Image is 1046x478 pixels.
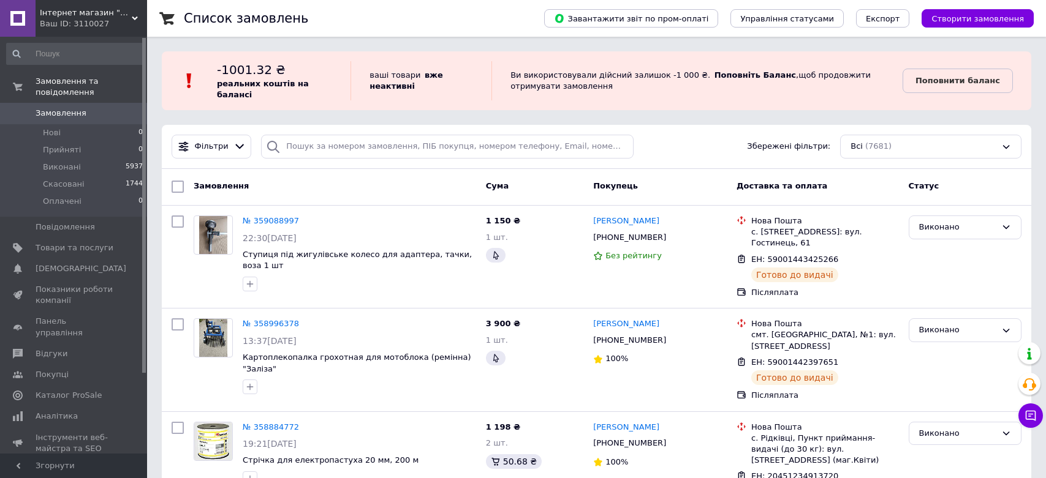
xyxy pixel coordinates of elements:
span: Прийняті [43,144,81,155]
div: с. Рідківці, Пункт приймання-видачі (до 30 кг): вул. [STREET_ADDRESS] (маг.Квіти) [751,433,899,466]
span: 5937 [126,162,143,173]
span: 2 шт. [486,438,508,447]
div: смт. [GEOGRAPHIC_DATA], №1: вул. [STREET_ADDRESS] [751,329,899,351]
b: реальних коштів на балансі [217,79,309,99]
input: Пошук за номером замовлення, ПІБ покупця, номером телефону, Email, номером накладної [261,135,634,159]
div: [PHONE_NUMBER] [591,230,669,245]
a: Фото товару [194,422,233,461]
div: Післяплата [751,287,899,298]
h1: Список замовлень [184,11,308,26]
a: Поповнити баланс [903,69,1013,93]
button: Завантажити звіт по пром-оплаті [544,9,718,28]
a: Фото товару [194,318,233,357]
span: 1 198 ₴ [486,422,520,431]
button: Експорт [856,9,910,28]
span: Замовлення [36,108,86,119]
span: Покупець [593,181,638,190]
a: Картоплекопалка грохотная для мотоблока (ремінна) "Заліза" [243,353,471,373]
span: Нові [43,127,61,138]
button: Створити замовлення [922,9,1034,28]
span: Всі [851,141,863,152]
span: Доставка та оплата [737,181,827,190]
span: [DEMOGRAPHIC_DATA] [36,263,126,274]
span: 1 150 ₴ [486,216,520,225]
b: вже неактивні [370,70,443,91]
div: Ваш ID: 3110027 [40,18,147,29]
div: 50.68 ₴ [486,454,542,469]
img: Фото товару [194,422,232,460]
div: ваші товари [351,61,491,100]
span: 0 [138,127,143,138]
span: 1 шт. [486,335,508,345]
span: 100% [605,457,628,466]
span: Інтернет магазин "У БУДИНКУ" [40,7,132,18]
span: Покупці [36,369,69,380]
span: Скасовані [43,179,85,190]
img: Фото товару [199,319,228,357]
span: Фільтри [195,141,229,152]
span: 13:37[DATE] [243,336,297,346]
input: Пошук [6,43,144,65]
span: Створити замовлення [931,14,1024,23]
a: Фото товару [194,215,233,255]
span: Показники роботи компанії [36,284,113,306]
span: 22:30[DATE] [243,233,297,243]
span: 1744 [126,179,143,190]
div: Ви використовували дійсний залишок -1 000 ₴. , щоб продовжити отримувати замовлення [491,61,903,100]
span: Панель управління [36,316,113,338]
span: Каталог ProSale [36,390,102,401]
div: с. [STREET_ADDRESS]: вул. Гостинець, 61 [751,226,899,248]
div: [PHONE_NUMBER] [591,332,669,348]
a: Ступиця під жигулівське колесо для адаптера, тачки, воза 1 шт [243,250,472,271]
span: ЕН: 59001442397651 [751,357,838,367]
div: Нова Пошта [751,422,899,433]
span: Експорт [866,14,900,23]
span: 19:21[DATE] [243,439,297,449]
span: Виконані [43,162,81,173]
span: Аналітика [36,411,78,422]
span: (7681) [865,141,892,151]
div: Виконано [919,427,996,440]
a: № 358996378 [243,319,299,328]
a: № 359088997 [243,216,299,225]
a: [PERSON_NAME] [593,215,659,227]
span: Повідомлення [36,222,95,233]
a: Стрічка для електропастуха 20 мм, 200 м [243,455,419,465]
span: Статус [909,181,939,190]
span: Cума [486,181,509,190]
span: 100% [605,354,628,363]
span: Збережені фільтри: [747,141,830,152]
span: 1 шт. [486,233,508,242]
a: [PERSON_NAME] [593,318,659,330]
span: Замовлення та повідомлення [36,76,147,98]
div: Готово до видачі [751,370,838,385]
span: -1001.32 ₴ [217,62,286,77]
div: Готово до видачі [751,267,838,282]
a: [PERSON_NAME] [593,422,659,433]
span: Відгуки [36,348,67,359]
a: Створити замовлення [909,13,1034,23]
span: Товари та послуги [36,242,113,253]
span: 0 [138,196,143,207]
img: :exclamation: [180,72,199,90]
span: Управління статусами [740,14,834,23]
button: Чат з покупцем [1018,403,1043,428]
span: Без рейтингу [605,251,662,260]
span: Завантажити звіт по пром-оплаті [554,13,708,24]
a: № 358884772 [243,422,299,431]
div: Післяплата [751,390,899,401]
span: 0 [138,144,143,155]
span: Оплачені [43,196,81,207]
span: Замовлення [194,181,249,190]
b: Поповнити баланс [915,76,1000,85]
div: [PHONE_NUMBER] [591,435,669,451]
div: Виконано [919,324,996,337]
div: Нова Пошта [751,318,899,329]
div: Виконано [919,221,996,234]
img: Фото товару [199,216,228,254]
button: Управління статусами [730,9,844,28]
div: Нова Пошта [751,215,899,226]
